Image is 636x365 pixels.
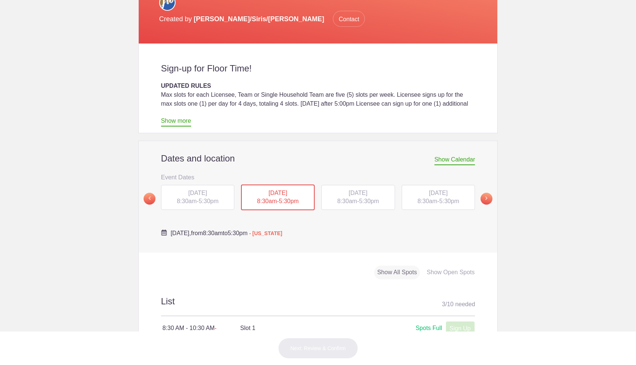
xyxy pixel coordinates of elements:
[161,118,191,127] a: Show more
[415,324,442,333] div: Spots Full
[161,63,475,74] h2: Sign-up for Floor Time!
[241,184,315,211] button: [DATE] 8:30am-5:30pm
[228,230,247,236] span: 5:30pm
[161,153,475,164] h2: Dates and location
[257,198,277,204] span: 8:30am
[279,198,299,204] span: 5:30pm
[321,185,395,211] button: [DATE] 8:30am-5:30pm
[278,338,358,359] button: Next: Review & Confirm
[434,156,475,165] span: Show Calendar
[161,185,235,211] button: [DATE] 8:30am-5:30pm
[429,190,447,196] span: [DATE]
[171,230,282,236] span: from to
[337,198,357,204] span: 8:30am
[163,324,240,342] div: 8:30 AM - 10:30 AM
[163,325,216,340] span: - [US_STATE]
[171,230,191,236] span: [DATE],
[194,15,324,23] span: [PERSON_NAME]/Siris/[PERSON_NAME]
[249,230,282,236] span: - [US_STATE]
[374,266,420,279] div: Show All Spots
[445,301,447,307] span: /
[359,198,379,204] span: 5:30pm
[161,172,475,183] h3: Event Dates
[402,185,475,210] div: -
[424,266,478,279] div: Show Open Spots
[177,198,196,204] span: 8:30am
[161,185,235,210] div: -
[417,198,437,204] span: 8:30am
[161,295,475,316] h2: List
[321,185,395,210] div: -
[199,198,218,204] span: 5:30pm
[203,230,222,236] span: 8:30am
[240,324,357,333] h4: Slot 1
[333,11,365,27] span: Contact
[159,11,365,27] p: Created by
[401,185,476,211] button: [DATE] 8:30am-5:30pm
[161,83,211,89] strong: UPDATED RULES
[439,198,459,204] span: 5:30pm
[188,190,207,196] span: [DATE]
[269,190,287,196] span: [DATE]
[349,190,367,196] span: [DATE]
[161,90,475,126] div: Max slots for each Licensee, Team or Single Household Team are five (5) slots per week. Licensee ...
[161,230,167,236] img: Cal purple
[442,299,475,310] div: 3 10 needed
[241,185,315,211] div: -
